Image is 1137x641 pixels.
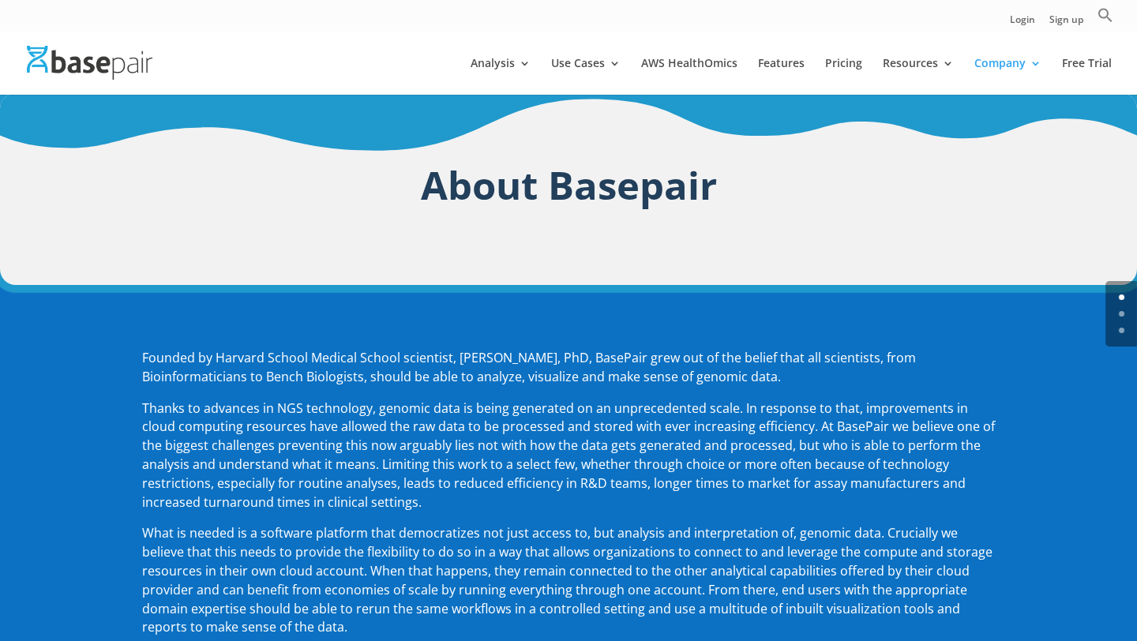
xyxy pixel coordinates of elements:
[142,349,995,399] p: Founded by Harvard School Medical School scientist, [PERSON_NAME], PhD, BasePair grew out of the ...
[641,58,737,95] a: AWS HealthOmics
[1062,58,1112,95] a: Free Trial
[1119,328,1124,333] a: 2
[1098,7,1113,32] a: Search Icon Link
[1119,311,1124,317] a: 1
[27,46,152,80] img: Basepair
[1010,15,1035,32] a: Login
[974,58,1041,95] a: Company
[758,58,805,95] a: Features
[1049,15,1083,32] a: Sign up
[825,58,862,95] a: Pricing
[142,399,995,511] span: Thanks to advances in NGS technology, genomic data is being generated on an unprecedented scale. ...
[1119,294,1124,300] a: 0
[551,58,621,95] a: Use Cases
[1058,562,1118,622] iframe: Drift Widget Chat Controller
[883,58,954,95] a: Resources
[471,58,531,95] a: Analysis
[142,157,995,221] h1: About Basepair
[1098,7,1113,23] svg: Search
